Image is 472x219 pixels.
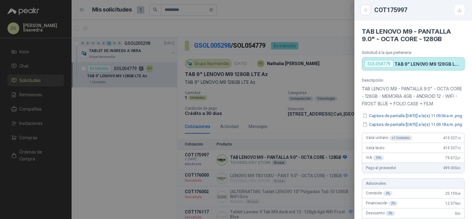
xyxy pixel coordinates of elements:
div: COT175997 [374,5,465,15]
span: ,27 [457,156,460,160]
p: TAB LENOVO M9 - PANTALLA 9.0" - OCTA CORE - 128GB - MEMORIA 4GB - ANDROID 12 - WIFI - FROST BLUE ... [362,85,465,107]
span: ,00 [457,212,460,215]
span: 419.327 [443,146,460,150]
span: IVA [366,155,384,160]
span: 0 [455,211,460,216]
button: Close [362,6,369,14]
span: ,83 [457,202,460,205]
span: ,73 [457,146,460,150]
span: ,73 [457,136,460,140]
span: 25.159 [445,191,460,196]
div: 6 % [383,191,392,196]
span: Pago al proveedor [366,166,396,170]
span: ,00 [457,166,460,170]
p: Descripción [362,78,465,83]
span: 79.672 [445,156,460,160]
p: TAB 9" LENOVO M9 128GB LTE Az [395,61,462,67]
p: Solicitud a la que pertenece [362,50,465,55]
div: 19 % [373,155,384,160]
span: Valor bruto [366,146,384,150]
span: ,66 [457,192,460,195]
button: Captura de pantalla [DATE] a la(s) 11.09.18 a.m..png [362,121,463,128]
div: 0 % [386,211,395,216]
h4: TAB LENOVO M9 - PANTALLA 9.0" - OCTA CORE - 128GB [362,28,465,43]
div: SOL054779 [365,60,393,68]
div: Adicionales [362,179,464,188]
button: Captura de pantalla [DATE] a la(s) 11.09.06 a.m..png [362,112,463,119]
span: Comisión [366,191,392,196]
span: Financiación [366,201,398,206]
span: 499.000 [443,166,460,170]
span: 12.579 [445,201,460,206]
div: 3 % [389,201,398,206]
div: x 1 Unidades [390,136,412,140]
span: Descuento [366,211,395,216]
span: 419.327 [443,136,460,140]
span: Valor unitario [366,136,412,140]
